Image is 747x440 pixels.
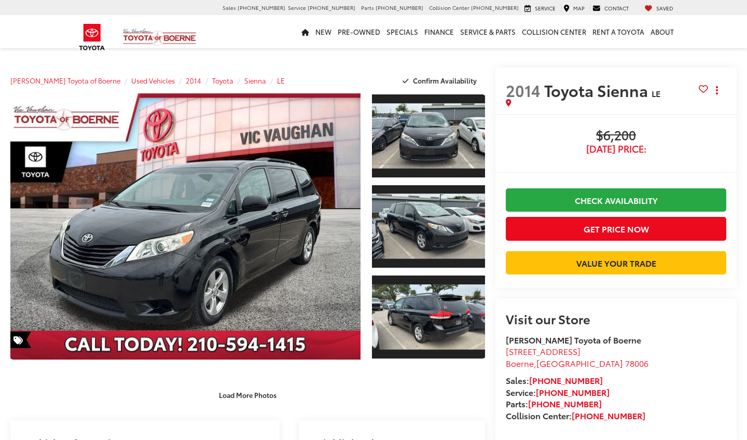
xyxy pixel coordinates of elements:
span: [PHONE_NUMBER] [238,4,285,11]
a: Home [298,15,312,48]
img: 2014 Toyota Sienna LE [371,194,487,259]
span: Boerne [506,357,534,369]
img: Vic Vaughan Toyota of Boerne [122,28,197,46]
img: 2014 Toyota Sienna LE [7,92,364,360]
span: dropdown dots [716,86,718,94]
span: LE [652,87,660,99]
strong: [PERSON_NAME] Toyota of Boerne [506,334,641,346]
span: Parts [361,4,374,11]
button: Load More Photos [212,386,284,404]
a: [PHONE_NUMBER] [528,397,602,409]
span: Toyota Sienna [544,79,652,101]
a: Check Availability [506,188,726,212]
a: Expand Photo 0 [10,93,361,360]
strong: Parts: [506,397,602,409]
span: Confirm Availability [413,76,477,85]
button: Get Price Now [506,217,726,240]
button: Actions [708,81,726,99]
a: 2014 [186,76,201,85]
a: Collision Center [519,15,589,48]
a: Finance [421,15,457,48]
span: Sales [223,4,236,11]
span: [GEOGRAPHIC_DATA] [536,357,623,369]
a: Sienna [244,76,266,85]
span: Service [535,4,556,12]
a: [STREET_ADDRESS] Boerne,[GEOGRAPHIC_DATA] 78006 [506,345,648,369]
a: Expand Photo 1 [372,93,485,178]
span: Map [573,4,585,12]
span: Service [288,4,306,11]
a: Toyota [212,76,233,85]
strong: Collision Center: [506,409,645,421]
span: [STREET_ADDRESS] [506,345,580,357]
span: Collision Center [429,4,469,11]
button: Confirm Availability [397,72,486,90]
img: 2014 Toyota Sienna LE [371,103,487,169]
span: Saved [656,4,673,12]
a: My Saved Vehicles [642,4,676,12]
img: 2014 Toyota Sienna LE [371,284,487,350]
a: Service [522,4,558,12]
a: LE [277,76,285,85]
img: Toyota [73,20,112,54]
a: [PERSON_NAME] Toyota of Boerne [10,76,120,85]
span: , [506,357,648,369]
span: [PHONE_NUMBER] [376,4,423,11]
span: [PHONE_NUMBER] [308,4,355,11]
a: Expand Photo 3 [372,274,485,360]
a: Used Vehicles [131,76,175,85]
span: 78006 [625,357,648,369]
span: $6,200 [506,128,726,144]
a: Map [561,4,587,12]
span: Contact [604,4,629,12]
span: 2014 [506,79,541,101]
a: Value Your Trade [506,251,726,274]
strong: Service: [506,386,610,398]
a: [PHONE_NUMBER] [529,374,603,386]
a: Pre-Owned [335,15,383,48]
a: [PHONE_NUMBER] [572,409,645,421]
a: Service & Parts: Opens in a new tab [457,15,519,48]
a: [PHONE_NUMBER] [536,386,610,398]
a: New [312,15,335,48]
span: [DATE] Price: [506,144,726,154]
a: Contact [590,4,631,12]
a: Rent a Toyota [589,15,647,48]
a: Specials [383,15,421,48]
strong: Sales: [506,374,603,386]
span: [PHONE_NUMBER] [471,4,519,11]
a: Expand Photo 2 [372,184,485,269]
a: About [647,15,677,48]
span: Special [10,332,31,348]
h2: Visit our Store [506,312,726,325]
